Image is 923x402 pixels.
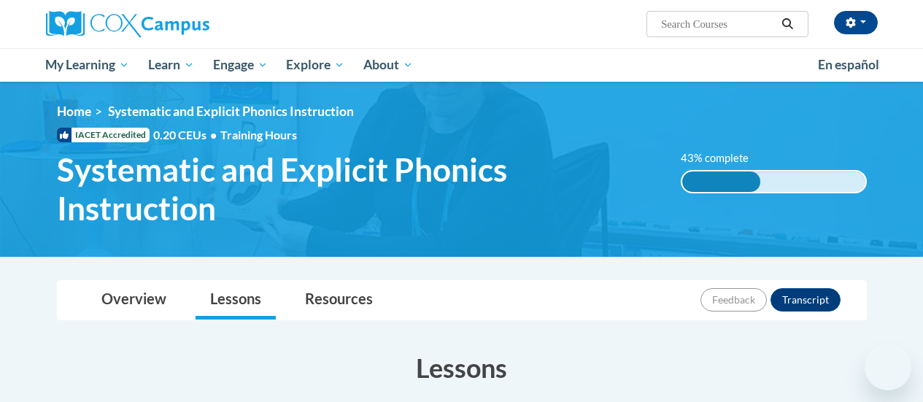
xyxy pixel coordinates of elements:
[681,150,765,166] label: 43% complete
[776,15,798,33] button: Search
[139,48,204,82] a: Learn
[196,281,276,320] a: Lessons
[45,56,129,74] span: My Learning
[204,48,277,82] a: Engage
[808,50,889,80] a: En español
[35,48,889,82] div: Main menu
[700,288,767,312] button: Feedback
[108,104,354,119] span: Systematic and Explicit Phonics Instruction
[153,127,220,143] span: 0.20 CEUs
[834,11,878,34] button: Account Settings
[818,57,879,72] span: En español
[57,150,659,228] span: Systematic and Explicit Phonics Instruction
[148,56,194,74] span: Learn
[286,56,344,74] span: Explore
[57,128,150,142] span: IACET Accredited
[213,56,268,74] span: Engage
[46,11,309,37] a: Cox Campus
[682,171,761,192] div: 43% complete
[865,344,911,390] iframe: Button to launch messaging window
[354,48,422,82] a: About
[57,104,91,119] a: Home
[210,128,217,142] span: •
[220,128,297,142] span: Training Hours
[771,288,841,312] button: Transcript
[363,56,413,74] span: About
[36,48,139,82] a: My Learning
[277,48,354,82] a: Explore
[57,349,867,386] h3: Lessons
[660,15,776,33] input: Search Courses
[46,11,209,37] img: Cox Campus
[290,281,387,320] a: Resources
[87,281,181,320] a: Overview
